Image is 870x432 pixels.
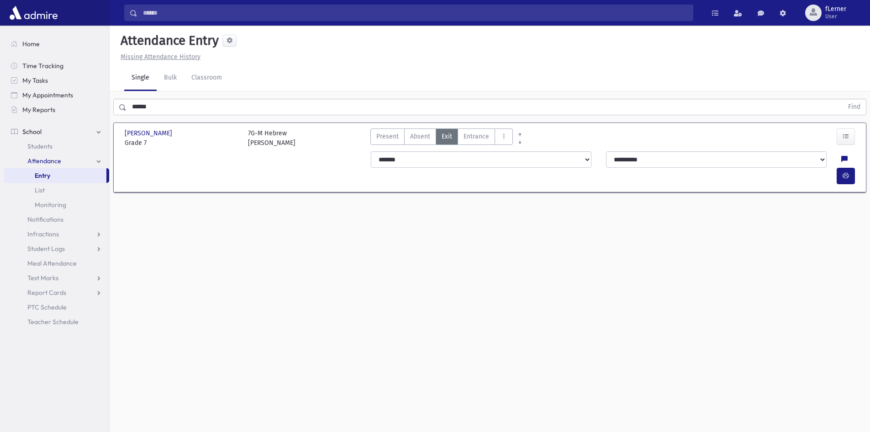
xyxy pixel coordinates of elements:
span: Home [22,40,40,48]
h5: Attendance Entry [117,33,219,48]
a: Time Tracking [4,59,109,73]
span: Present [376,132,399,141]
a: My Tasks [4,73,109,88]
span: Attendance [27,157,61,165]
a: Bulk [157,65,184,91]
span: Entrance [464,132,489,141]
a: Home [4,37,109,51]
a: Entry [4,168,106,183]
a: Infractions [4,227,109,241]
div: 7G-M Hebrew [PERSON_NAME] [248,128,295,148]
span: List [35,186,45,194]
a: Classroom [184,65,229,91]
a: Meal Attendance [4,256,109,271]
a: Attendance [4,154,109,168]
span: Absent [410,132,430,141]
a: Monitoring [4,197,109,212]
span: Test Marks [27,274,58,282]
span: Infractions [27,230,59,238]
a: PTC Schedule [4,300,109,315]
span: Notifications [27,215,63,224]
span: My Appointments [22,91,73,99]
span: PTC Schedule [27,303,67,311]
span: Grade 7 [125,138,239,148]
span: School [22,128,42,136]
a: List [4,183,109,197]
span: Monitoring [35,201,66,209]
span: fLerner [825,5,846,13]
a: Test Marks [4,271,109,285]
img: AdmirePro [7,4,60,22]
a: Notifications [4,212,109,227]
a: Students [4,139,109,154]
span: [PERSON_NAME] [125,128,174,138]
span: Teacher Schedule [27,318,79,326]
a: Report Cards [4,285,109,300]
span: Report Cards [27,288,66,297]
a: School [4,124,109,139]
span: Exit [442,132,452,141]
a: Teacher Schedule [4,315,109,329]
a: Student Logs [4,241,109,256]
span: Time Tracking [22,62,63,70]
a: My Appointments [4,88,109,102]
button: Find [843,99,866,115]
span: My Reports [22,106,55,114]
div: AttTypes [370,128,513,148]
u: Missing Attendance History [121,53,200,61]
input: Search [137,5,693,21]
a: Single [124,65,157,91]
span: Student Logs [27,245,65,253]
span: My Tasks [22,76,48,85]
span: User [825,13,846,20]
span: Entry [35,171,50,180]
span: Meal Attendance [27,259,77,267]
a: My Reports [4,102,109,117]
span: Students [27,142,53,150]
a: Missing Attendance History [117,53,200,61]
